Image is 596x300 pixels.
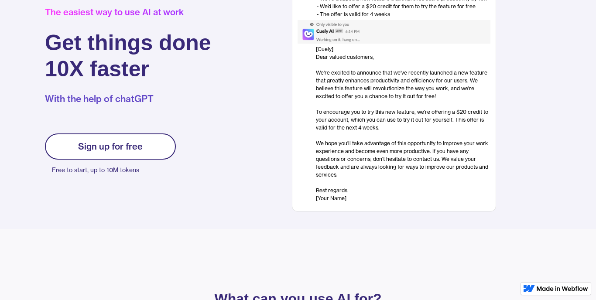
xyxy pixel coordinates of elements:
[537,286,588,291] img: Made in Webflow
[45,30,211,82] h1: Get things done 10X faster
[45,92,211,106] p: With the help of chatGPT
[45,133,176,160] a: Sign up for free
[45,7,211,17] div: The easiest way to use AI at work
[52,164,176,176] p: Free to start, up to 10M tokens
[78,141,143,152] div: Sign up for free
[316,45,490,202] div: [Cuely] Dear valued customers, ‍ We're excited to announce that we've recently launched a new fea...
